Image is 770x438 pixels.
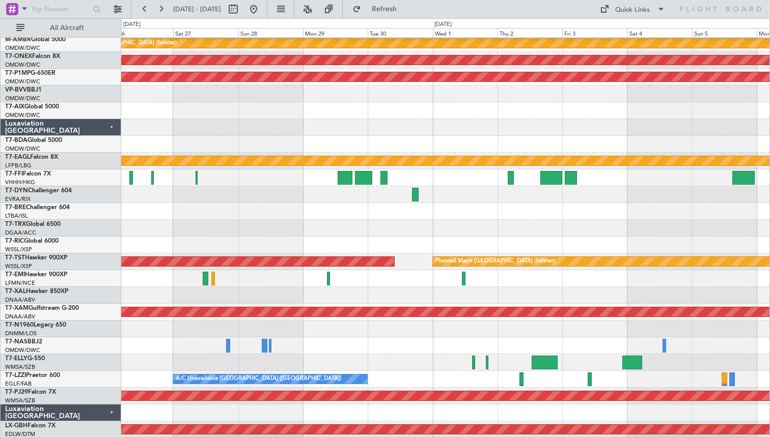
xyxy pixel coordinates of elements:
a: T7-NASBBJ2 [5,339,42,345]
span: T7-ONEX [5,53,32,60]
a: T7-DYNChallenger 604 [5,188,72,194]
a: T7-FFIFalcon 7X [5,171,51,177]
span: T7-BRE [5,205,26,211]
a: EVRA/RIX [5,195,31,203]
a: DGAA/ACC [5,229,36,237]
a: DNAA/ABV [5,296,35,304]
div: [DATE] [123,20,141,29]
span: All Aircraft [26,24,107,32]
div: Sun 28 [238,28,303,37]
div: Mon 29 [303,28,368,37]
span: LX-GBH [5,423,28,429]
a: T7-EAGLFalcon 8X [5,154,58,160]
a: T7-ONEXFalcon 8X [5,53,60,60]
a: T7-BDAGlobal 5000 [5,137,62,143]
a: T7-ELLYG-550 [5,356,45,362]
span: T7-XAL [5,288,26,295]
a: T7-XALHawker 850XP [5,288,68,295]
a: T7-PJ29Falcon 7X [5,389,56,395]
a: VP-BVVBBJ1 [5,87,42,93]
div: Sat 27 [173,28,238,37]
a: VHHH/HKG [5,179,35,186]
div: Wed 1 [433,28,498,37]
span: M-AMBR [5,37,31,43]
a: OMDW/DWC [5,346,40,354]
a: LFMN/NCE [5,279,35,287]
button: Quick Links [595,1,670,17]
a: EGLF/FAB [5,380,32,388]
span: T7-EAGL [5,154,30,160]
span: Refresh [363,6,406,13]
a: T7-TSTHawker 900XP [5,255,67,261]
a: WMSA/SZB [5,363,35,371]
a: WMSA/SZB [5,397,35,404]
a: EDLW/DTM [5,430,35,438]
div: Tue 30 [368,28,432,37]
a: OMDW/DWC [5,61,40,69]
span: T7-P1MP [5,70,31,76]
span: T7-FFI [5,171,23,177]
input: Trip Number [31,2,90,17]
span: T7-BDA [5,137,28,143]
a: WSSL/XSP [5,262,32,270]
a: OMDW/DWC [5,145,40,153]
a: T7-XAMGulfstream G-200 [5,305,79,311]
span: T7-RIC [5,238,24,244]
span: T7-TST [5,255,25,261]
a: T7-AIXGlobal 5000 [5,104,59,110]
a: T7-TRXGlobal 6500 [5,221,61,227]
a: LTBA/ISL [5,212,28,220]
span: T7-XAM [5,305,29,311]
span: T7-AIX [5,104,24,110]
a: DNMM/LOS [5,330,37,337]
a: OMDW/DWC [5,111,40,119]
a: LX-GBHFalcon 7X [5,423,56,429]
a: DNAA/ABV [5,313,35,320]
a: OMDW/DWC [5,78,40,85]
a: OMDW/DWC [5,44,40,52]
span: T7-LZZI [5,372,26,378]
a: T7-EMIHawker 900XP [5,272,67,278]
a: T7-N1960Legacy 650 [5,322,66,328]
div: Fri 26 [108,28,173,37]
div: Fri 3 [562,28,627,37]
span: T7-PJ29 [5,389,28,395]
div: Quick Links [615,5,650,15]
a: OMDW/DWC [5,95,40,102]
div: Sat 4 [627,28,692,37]
div: Planned Maint [GEOGRAPHIC_DATA] (Seletar) [435,254,555,269]
span: T7-ELLY [5,356,28,362]
div: Thu 2 [498,28,562,37]
div: [DATE] [434,20,452,29]
button: All Aircraft [11,20,111,36]
div: A/C Unavailable [GEOGRAPHIC_DATA] ([GEOGRAPHIC_DATA]) [176,371,341,387]
a: T7-P1MPG-650ER [5,70,56,76]
a: WSSL/XSP [5,246,32,253]
span: [DATE] - [DATE] [173,5,221,14]
a: LFPB/LBG [5,162,32,169]
span: T7-DYN [5,188,28,194]
span: T7-EMI [5,272,25,278]
a: T7-BREChallenger 604 [5,205,70,211]
span: VP-BVV [5,87,27,93]
a: T7-LZZIPraetor 600 [5,372,60,378]
span: T7-TRX [5,221,26,227]
a: M-AMBRGlobal 5000 [5,37,66,43]
button: Refresh [348,1,409,17]
span: T7-N1960 [5,322,34,328]
div: Sun 5 [692,28,757,37]
a: T7-RICGlobal 6000 [5,238,59,244]
span: T7-NAS [5,339,28,345]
